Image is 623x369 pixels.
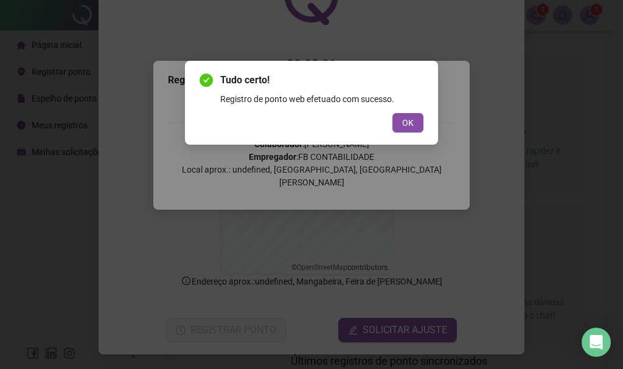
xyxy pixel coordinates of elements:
div: Open Intercom Messenger [582,328,611,357]
button: OK [392,113,423,133]
span: OK [402,116,414,129]
span: Tudo certo! [220,73,423,88]
div: Registro de ponto web efetuado com sucesso. [220,92,423,106]
span: check-circle [200,74,213,87]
